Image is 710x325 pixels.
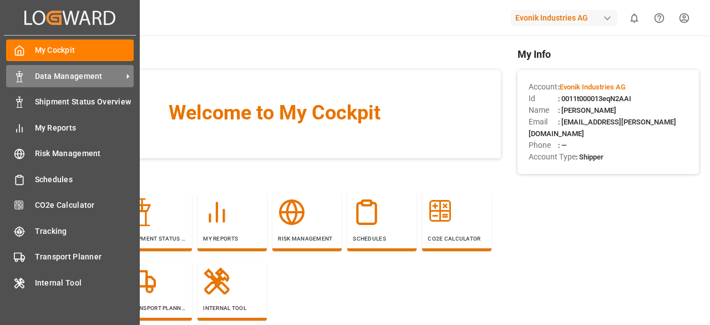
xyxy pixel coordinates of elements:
[6,117,134,138] a: My Reports
[6,194,134,216] a: CO2e Calculator
[529,81,558,93] span: Account
[529,93,558,104] span: Id
[35,174,134,186] span: Schedules
[529,104,558,116] span: Name
[48,169,501,184] span: Navigation
[558,141,567,149] span: : —
[35,199,134,211] span: CO2e Calculator
[35,277,134,289] span: Internal Tool
[203,234,261,243] p: My Reports
[518,47,699,62] span: My Info
[70,98,479,128] span: Welcome to My Cockpit
[35,251,134,263] span: Transport Planner
[35,96,134,108] span: Shipment Status Overview
[529,139,558,151] span: Phone
[529,118,676,138] span: : [EMAIL_ADDRESS][PERSON_NAME][DOMAIN_NAME]
[622,6,647,31] button: show 0 new notifications
[35,71,123,82] span: Data Management
[203,304,261,312] p: Internal Tool
[35,226,134,237] span: Tracking
[6,91,134,113] a: Shipment Status Overview
[278,234,336,243] p: Risk Management
[560,83,626,91] span: Evonik Industries AG
[511,10,617,26] div: Evonik Industries AG
[35,44,134,56] span: My Cockpit
[6,168,134,190] a: Schedules
[353,234,411,243] p: Schedules
[35,148,134,159] span: Risk Management
[6,143,134,164] a: Risk Management
[6,220,134,242] a: Tracking
[529,116,558,128] span: Email
[558,106,616,114] span: : [PERSON_NAME]
[6,246,134,268] a: Transport Planner
[128,234,186,243] p: Shipment Status Overview
[6,272,134,293] a: Internal Tool
[529,151,576,163] span: Account Type
[558,94,631,103] span: : 0011t000013eqN2AAI
[6,39,134,61] a: My Cockpit
[558,83,626,91] span: :
[511,7,622,28] button: Evonik Industries AG
[647,6,672,31] button: Help Center
[35,122,134,134] span: My Reports
[428,234,486,243] p: CO2e Calculator
[128,304,186,312] p: Transport Planner
[576,153,603,161] span: : Shipper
